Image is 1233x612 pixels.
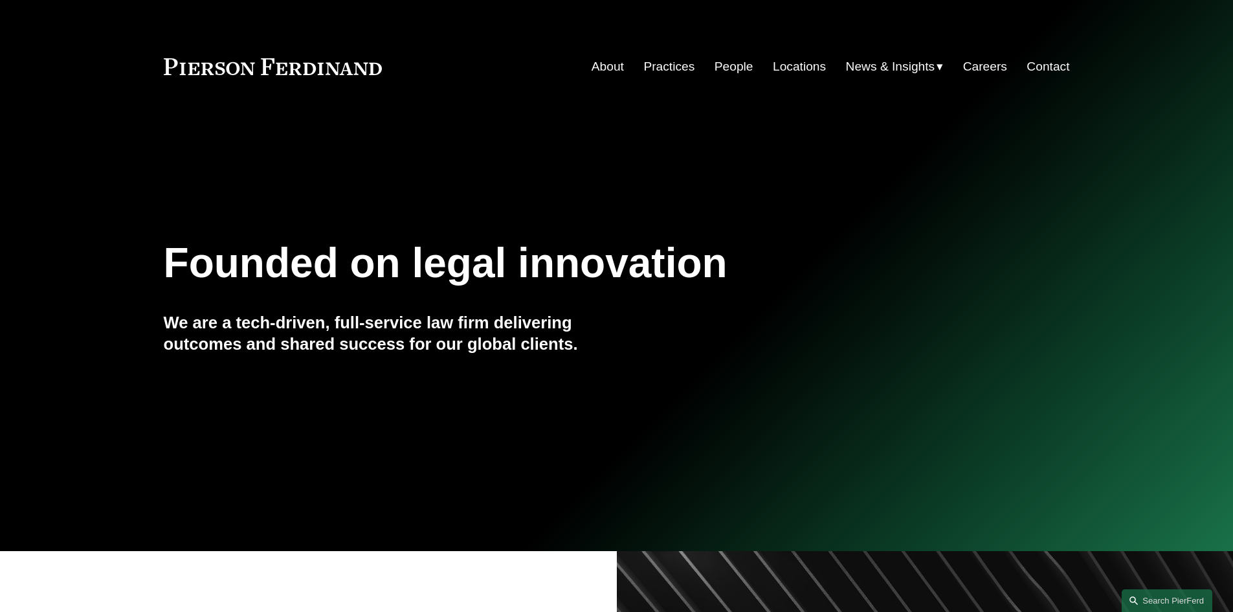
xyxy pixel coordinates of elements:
a: Contact [1027,54,1069,79]
a: Locations [773,54,826,79]
h1: Founded on legal innovation [164,240,919,287]
a: Careers [963,54,1007,79]
a: People [715,54,753,79]
a: Search this site [1122,589,1212,612]
a: About [592,54,624,79]
span: News & Insights [846,56,935,78]
a: folder dropdown [846,54,944,79]
a: Practices [643,54,694,79]
h4: We are a tech-driven, full-service law firm delivering outcomes and shared success for our global... [164,312,617,354]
